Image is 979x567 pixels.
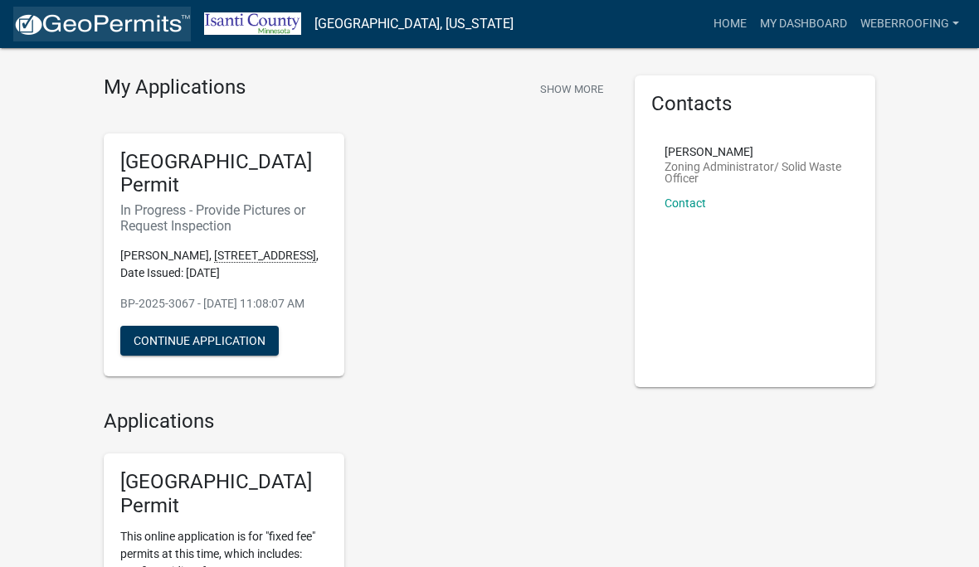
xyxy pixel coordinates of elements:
p: Zoning Administrator/ Solid Waste Officer [665,161,845,184]
a: Contact [665,196,706,210]
a: [GEOGRAPHIC_DATA], [US_STATE] [314,10,514,38]
h4: My Applications [104,75,246,100]
a: My Dashboard [753,8,854,40]
p: [PERSON_NAME] [665,146,845,157]
h5: [GEOGRAPHIC_DATA] Permit [120,150,328,198]
button: Show More [533,75,610,103]
p: BP-2025-3067 - [DATE] 11:08:07 AM [120,295,328,313]
h6: In Progress - Provide Pictures or Request Inspection [120,202,328,234]
h5: Contacts [651,92,859,116]
a: WeberRoofing [854,8,966,40]
h4: Applications [104,409,610,434]
button: Continue Application [120,326,279,356]
a: Home [707,8,753,40]
p: [PERSON_NAME], , Date Issued: [DATE] [120,247,328,282]
h5: [GEOGRAPHIC_DATA] Permit [120,470,328,518]
img: Isanti County, Minnesota [204,12,301,35]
